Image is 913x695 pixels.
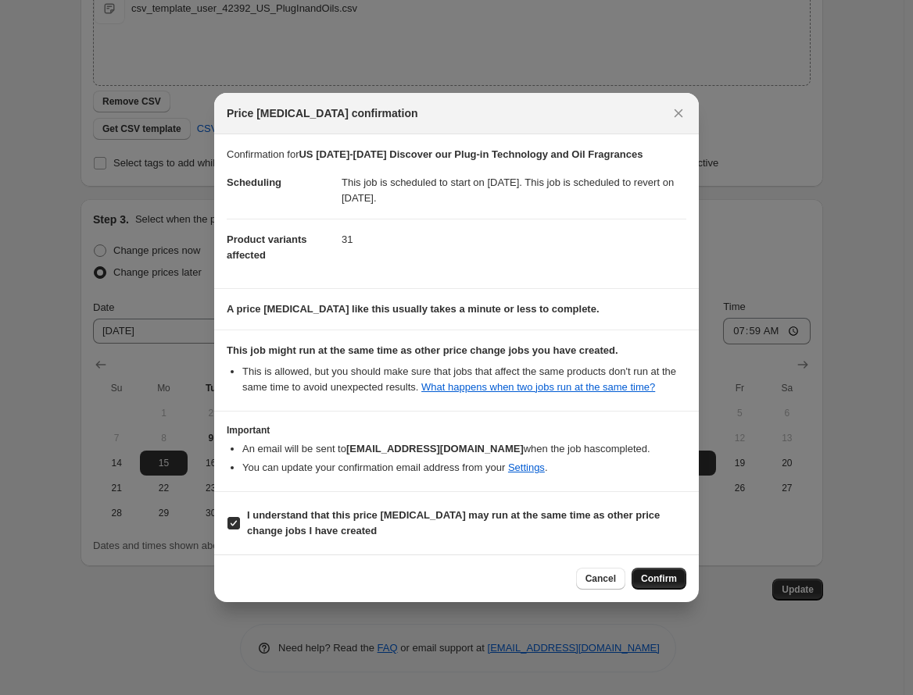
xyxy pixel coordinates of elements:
[342,162,686,219] dd: This job is scheduled to start on [DATE]. This job is scheduled to revert on [DATE].
[421,381,655,393] a: What happens when two jobs run at the same time?
[227,303,600,315] b: A price [MEDICAL_DATA] like this usually takes a minute or less to complete.
[242,460,686,476] li: You can update your confirmation email address from your .
[632,568,686,590] button: Confirm
[227,233,307,261] span: Product variants affected
[242,441,686,457] li: An email will be sent to when the job has completed .
[227,176,281,188] span: Scheduling
[227,344,618,356] b: This job might run at the same time as other price change jobs you have created.
[585,572,616,585] span: Cancel
[641,572,677,585] span: Confirm
[576,568,625,590] button: Cancel
[346,443,524,454] b: [EMAIL_ADDRESS][DOMAIN_NAME]
[227,424,686,437] h3: Important
[668,102,689,124] button: Close
[299,148,643,160] b: US [DATE]-[DATE] Discover our Plug-in Technology and Oil Fragrances
[247,509,660,536] b: I understand that this price [MEDICAL_DATA] may run at the same time as other price change jobs I...
[227,147,686,162] p: Confirmation for
[227,105,418,121] span: Price [MEDICAL_DATA] confirmation
[242,364,686,395] li: This is allowed, but you should make sure that jobs that affect the same products don ' t run at ...
[342,219,686,260] dd: 31
[508,462,545,473] a: Settings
